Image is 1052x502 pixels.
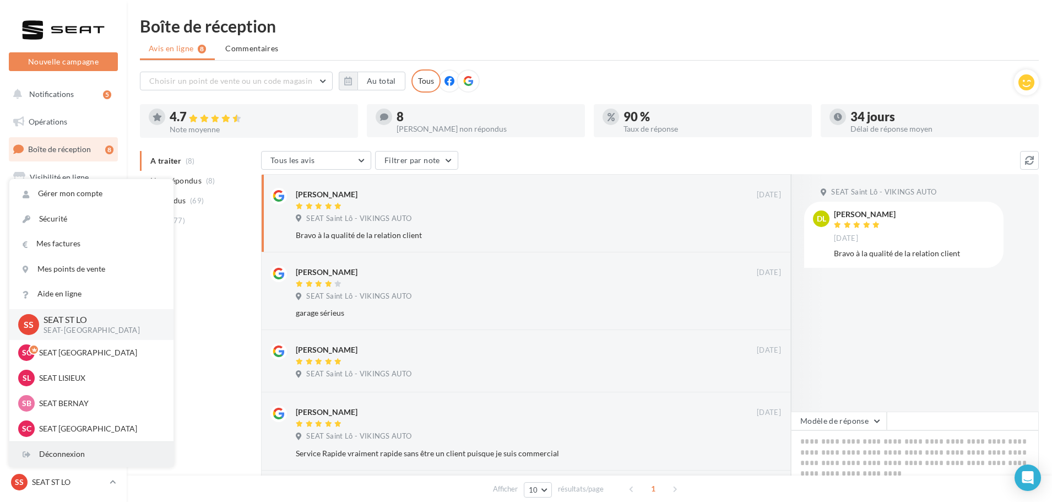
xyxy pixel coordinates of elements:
p: SEAT LISIEUX [39,373,160,384]
div: [PERSON_NAME] [296,189,357,200]
p: SEAT-[GEOGRAPHIC_DATA] [44,326,156,336]
span: [DATE] [834,234,858,244]
span: Opérations [29,117,67,126]
p: SEAT ST LO [32,477,105,488]
span: [DATE] [757,190,781,200]
div: 5 [103,90,111,99]
span: SEAT Saint Lô - VIKINGS AUTO [306,292,411,301]
div: 90 % [623,111,803,123]
span: (8) [206,176,215,185]
span: Commentaires [225,43,278,54]
div: Tous [411,69,441,93]
a: Contacts [7,220,120,244]
div: Open Intercom Messenger [1015,465,1041,491]
a: Opérations [7,110,120,133]
p: SEAT [GEOGRAPHIC_DATA] [39,423,160,434]
span: [DATE] [757,268,781,278]
p: SEAT BERNAY [39,398,160,409]
span: SC [22,347,31,358]
span: SEAT Saint Lô - VIKINGS AUTO [306,369,411,379]
p: SEAT ST LO [44,314,156,326]
button: Modèle de réponse [791,412,887,430]
span: Choisir un point de vente ou un code magasin [149,76,312,85]
span: SB [22,398,31,409]
a: Aide en ligne [9,282,173,306]
span: Afficher [493,484,518,494]
span: SS [24,318,34,331]
span: (69) [190,196,204,205]
div: garage sérieus [296,307,709,319]
span: (77) [171,216,185,225]
div: Service Rapide vraiment rapide sans être un client puisque je suis commercial [296,448,709,459]
div: Taux de réponse [623,125,803,133]
div: 8 [397,111,576,123]
span: SEAT Saint Lô - VIKINGS AUTO [831,187,936,197]
span: SEAT Saint Lô - VIKINGS AUTO [306,431,411,441]
a: Sécurité [9,207,173,231]
div: [PERSON_NAME] [296,267,357,278]
a: Gérer mon compte [9,181,173,206]
div: Boîte de réception [140,18,1039,34]
button: Au total [339,72,405,90]
div: Bravo à la qualité de la relation client [834,248,995,259]
span: résultats/page [558,484,604,494]
span: Visibilité en ligne [30,172,89,182]
div: [PERSON_NAME] [834,210,896,218]
button: Notifications 5 [7,83,116,106]
a: PLV et print personnalisable [7,303,120,335]
a: Calendrier [7,276,120,299]
p: SEAT [GEOGRAPHIC_DATA] [39,347,160,358]
span: [DATE] [757,408,781,418]
button: 10 [524,482,552,498]
a: Médiathèque [7,248,120,271]
div: Bravo à la qualité de la relation client [296,230,709,241]
a: Visibilité en ligne [7,166,120,189]
a: Boîte de réception8 [7,137,120,161]
a: Mes factures [9,231,173,256]
a: Campagnes DataOnDemand [7,339,120,372]
div: [PERSON_NAME] [296,407,357,418]
span: Boîte de réception [28,144,91,154]
a: Campagnes [7,193,120,217]
div: [PERSON_NAME] non répondus [397,125,576,133]
div: Note moyenne [170,126,349,133]
span: Non répondus [150,175,202,186]
span: SC [22,423,31,434]
button: Choisir un point de vente ou un code magasin [140,72,333,90]
a: SS SEAT ST LO [9,472,118,493]
span: Tous les avis [270,155,315,165]
button: Filtrer par note [375,151,458,170]
span: SS [15,477,24,488]
div: 8 [105,145,113,154]
span: 1 [644,480,662,498]
div: 34 jours [850,111,1030,123]
button: Nouvelle campagne [9,52,118,71]
button: Au total [357,72,405,90]
a: Mes points de vente [9,257,173,282]
button: Tous les avis [261,151,371,170]
span: SEAT Saint Lô - VIKINGS AUTO [306,214,411,224]
div: 4.7 [170,111,349,123]
div: Délai de réponse moyen [850,125,1030,133]
span: DL [817,213,826,224]
span: Notifications [29,89,74,99]
span: SL [23,373,31,384]
div: [PERSON_NAME] [296,344,357,355]
span: [DATE] [757,346,781,355]
div: Déconnexion [9,442,173,467]
span: 10 [529,485,538,494]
